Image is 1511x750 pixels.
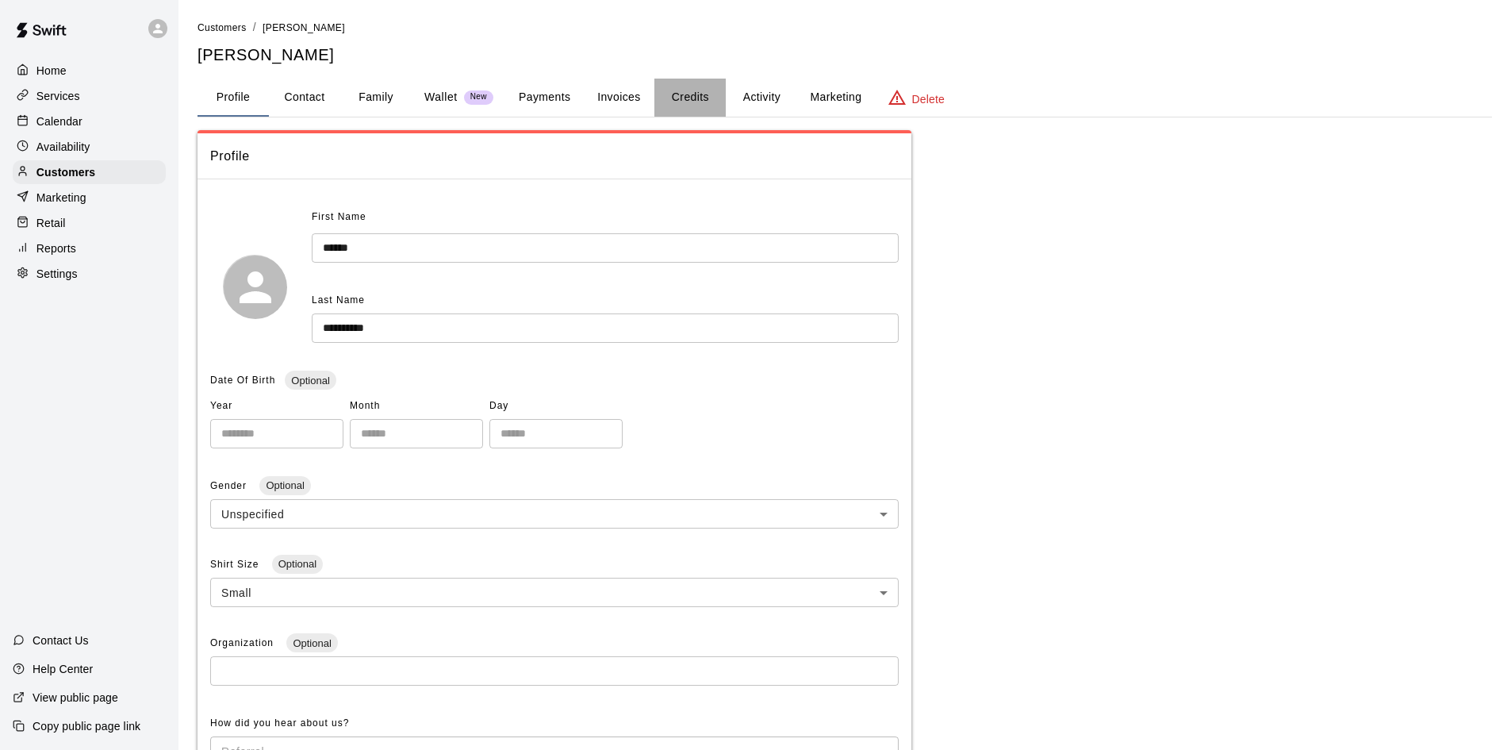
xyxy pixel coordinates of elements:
span: Year [210,394,343,419]
span: Optional [285,375,336,387]
span: Month [350,394,483,419]
li: / [253,19,256,36]
button: Credits [654,79,726,117]
p: Customers [36,164,95,180]
button: Invoices [583,79,654,117]
div: Small [210,578,899,607]
h5: [PERSON_NAME] [198,44,1492,66]
p: Availability [36,139,90,155]
a: Customers [198,21,247,33]
a: Reports [13,237,166,260]
span: Shirt Size [210,559,263,570]
button: Activity [726,79,797,117]
p: Settings [36,266,78,282]
a: Retail [13,211,166,235]
nav: breadcrumb [198,19,1492,37]
span: Optional [259,479,310,491]
span: Customers [198,22,247,33]
p: Wallet [424,89,458,106]
span: Last Name [312,294,365,306]
a: Home [13,59,166,83]
a: Marketing [13,186,166,210]
div: Unspecified [210,499,899,529]
span: Day [489,394,623,419]
span: Profile [210,146,899,167]
button: Family [340,79,412,117]
div: basic tabs example [198,79,1492,117]
p: Services [36,88,80,104]
span: First Name [312,205,366,230]
span: Date Of Birth [210,375,275,386]
a: Settings [13,262,166,286]
button: Profile [198,79,269,117]
button: Contact [269,79,340,117]
span: New [464,92,493,102]
a: Availability [13,135,166,159]
button: Payments [506,79,583,117]
p: Retail [36,215,66,231]
a: Customers [13,160,166,184]
p: Copy public page link [33,718,140,734]
a: Calendar [13,110,166,133]
p: View public page [33,690,118,706]
span: Organization [210,637,277,648]
p: Reports [36,240,76,256]
p: Home [36,63,67,79]
a: Services [13,84,166,108]
span: Optional [286,637,337,649]
p: Delete [912,91,945,107]
p: Contact Us [33,633,89,648]
span: Optional [272,558,323,570]
button: Marketing [797,79,874,117]
span: How did you hear about us? [210,717,349,729]
p: Marketing [36,190,86,206]
p: Help Center [33,661,93,677]
span: [PERSON_NAME] [263,22,345,33]
span: Gender [210,480,250,491]
p: Calendar [36,113,82,129]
